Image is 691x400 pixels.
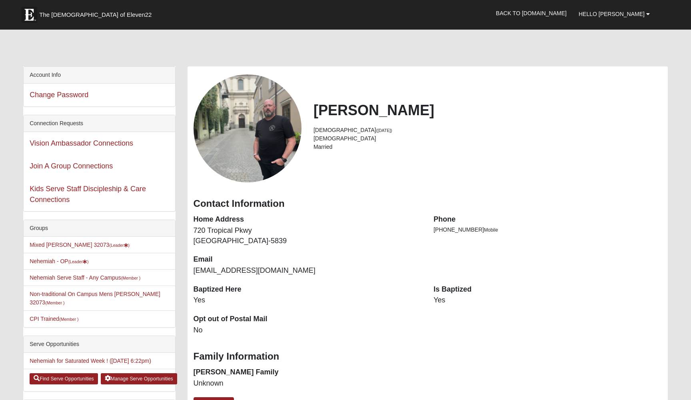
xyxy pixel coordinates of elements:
a: Join A Group Connections [30,162,113,170]
dt: Is Baptized [433,284,662,295]
small: (Member ) [45,300,64,305]
a: Kids Serve Staff Discipleship & Care Connections [30,185,146,204]
dt: Home Address [194,214,422,225]
dd: No [194,325,422,336]
dd: [EMAIL_ADDRESS][DOMAIN_NAME] [194,266,422,276]
a: Hello [PERSON_NAME] [573,4,656,24]
a: The [DEMOGRAPHIC_DATA] of Eleven22 [17,3,177,23]
small: (Leader ) [68,259,89,264]
a: Non-traditional On Campus Mens [PERSON_NAME] 32073(Member ) [30,291,160,306]
a: Mixed [PERSON_NAME] 32073(Leader) [30,242,130,248]
small: (Member ) [121,276,140,280]
a: Nehemiah - OP(Leader) [30,258,88,264]
h2: [PERSON_NAME] [314,102,662,119]
h3: Family Information [194,351,662,362]
small: ([DATE]) [376,128,392,133]
a: View Fullsize Photo [194,74,302,182]
a: Change Password [30,91,88,99]
div: Connection Requests [24,115,175,132]
h3: Contact Information [194,198,662,210]
span: Mobile [484,227,498,233]
dt: Opt out of Postal Mail [194,314,422,324]
div: Account Info [24,67,175,84]
a: Manage Serve Opportunities [101,373,177,384]
dt: Phone [433,214,662,225]
dd: 720 Tropical Pkwy [GEOGRAPHIC_DATA]-5839 [194,226,422,246]
span: The [DEMOGRAPHIC_DATA] of Eleven22 [39,11,152,19]
dt: Email [194,254,422,265]
dd: Unknown [194,378,422,389]
a: Vision Ambassador Connections [30,139,133,147]
li: [PHONE_NUMBER] [433,226,662,234]
li: Married [314,143,662,151]
a: Find Serve Opportunities [30,373,98,384]
small: (Member ) [59,317,78,322]
span: Hello [PERSON_NAME] [579,11,645,17]
div: Serve Opportunities [24,336,175,353]
dd: Yes [194,295,422,306]
a: Nehemiah Serve Staff - Any Campus(Member ) [30,274,140,281]
a: CPI Trained(Member ) [30,316,78,322]
dt: [PERSON_NAME] Family [194,367,422,378]
li: [DEMOGRAPHIC_DATA] [314,126,662,134]
dd: Yes [433,295,662,306]
li: [DEMOGRAPHIC_DATA] [314,134,662,143]
a: Nehemiah for Saturated Week ! ([DATE] 6:22pm) [30,358,151,364]
a: Back to [DOMAIN_NAME] [490,3,573,23]
div: Groups [24,220,175,237]
dt: Baptized Here [194,284,422,295]
img: Eleven22 logo [21,7,37,23]
small: (Leader ) [109,243,130,248]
